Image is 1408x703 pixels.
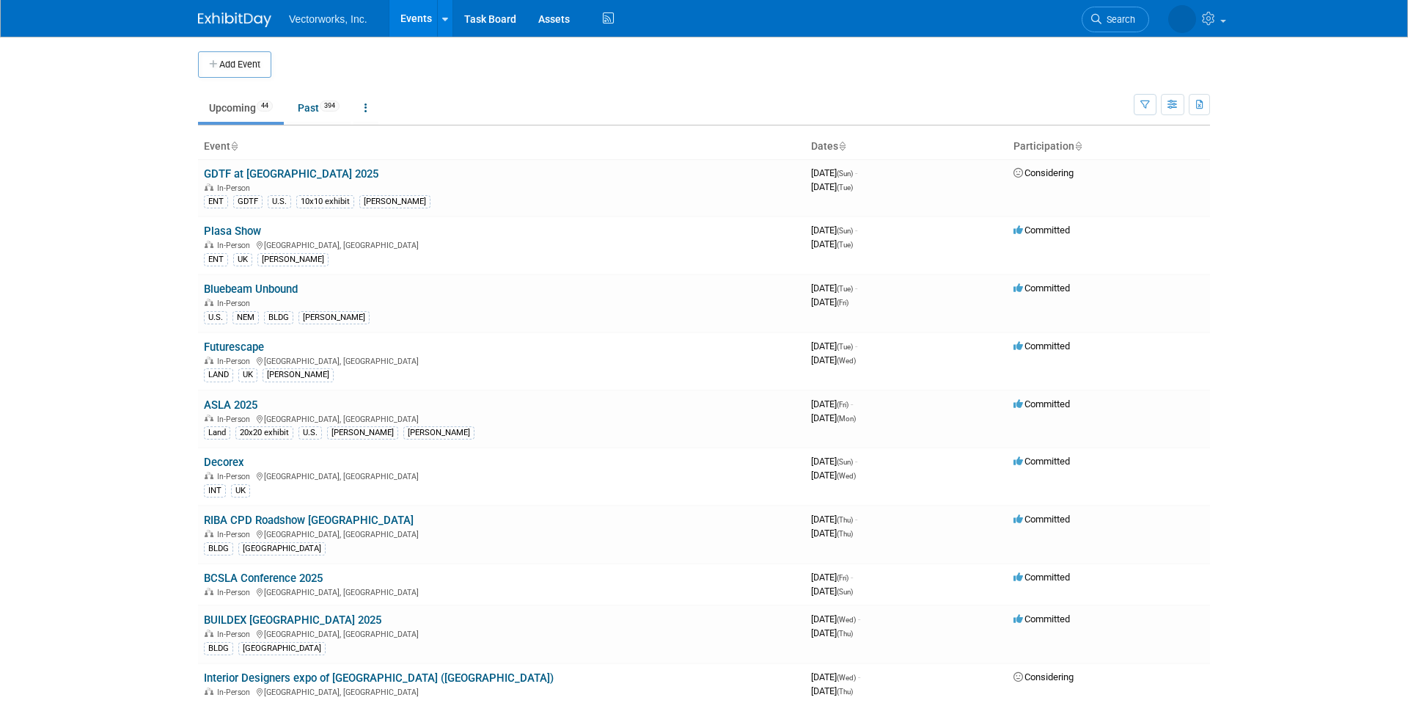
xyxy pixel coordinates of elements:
[811,181,853,192] span: [DATE]
[217,299,254,308] span: In-Person
[837,285,853,293] span: (Tue)
[205,588,213,595] img: In-Person Event
[855,225,857,236] span: -
[837,588,853,596] span: (Sun)
[811,528,853,539] span: [DATE]
[204,340,264,354] a: Futurescape
[1013,167,1074,178] span: Considering
[811,238,853,249] span: [DATE]
[289,13,367,25] span: Vectorworks, Inc.
[811,296,848,307] span: [DATE]
[1013,613,1070,624] span: Committed
[838,140,846,152] a: Sort by Start Date
[1013,283,1070,294] span: Committed
[837,530,853,538] span: (Thu)
[204,354,799,366] div: [GEOGRAPHIC_DATA], [GEOGRAPHIC_DATA]
[238,368,257,382] div: UK
[204,685,799,697] div: [GEOGRAPHIC_DATA], [GEOGRAPHIC_DATA]
[837,630,853,638] span: (Thu)
[1013,340,1070,351] span: Committed
[231,484,250,498] div: UK
[205,415,213,422] img: In-Person Event
[204,167,378,181] a: GDTF at [GEOGRAPHIC_DATA] 2025
[205,241,213,248] img: In-Person Event
[811,354,856,365] span: [DATE]
[238,642,326,655] div: [GEOGRAPHIC_DATA]
[811,613,860,624] span: [DATE]
[1013,225,1070,236] span: Committed
[837,616,856,624] span: (Wed)
[837,574,848,582] span: (Fri)
[855,456,857,467] span: -
[217,530,254,539] span: In-Person
[204,225,261,238] a: Plasa Show
[837,183,853,192] span: (Tue)
[204,238,799,250] div: [GEOGRAPHIC_DATA], [GEOGRAPHIC_DATA]
[198,51,271,78] button: Add Event
[851,398,853,409] span: -
[811,685,853,696] span: [DATE]
[811,586,853,597] span: [DATE]
[204,484,226,498] div: INT
[204,426,230,440] div: Land
[320,101,340,112] span: 394
[204,528,799,539] div: [GEOGRAPHIC_DATA], [GEOGRAPHIC_DATA]
[238,542,326,556] div: [GEOGRAPHIC_DATA]
[811,456,857,467] span: [DATE]
[217,630,254,639] span: In-Person
[858,613,860,624] span: -
[263,368,334,382] div: [PERSON_NAME]
[1008,134,1210,159] th: Participation
[296,195,354,208] div: 10x10 exhibit
[287,94,351,122] a: Past394
[855,340,857,351] span: -
[217,472,254,481] span: In-Person
[1074,140,1082,152] a: Sort by Participation Type
[217,357,254,366] span: In-Person
[837,241,853,249] span: (Tue)
[811,627,853,638] span: [DATE]
[257,253,329,266] div: [PERSON_NAME]
[837,674,856,682] span: (Wed)
[230,140,238,152] a: Sort by Event Name
[204,586,799,597] div: [GEOGRAPHIC_DATA], [GEOGRAPHIC_DATA]
[204,470,799,481] div: [GEOGRAPHIC_DATA], [GEOGRAPHIC_DATA]
[837,299,848,307] span: (Fri)
[204,671,554,685] a: Interior Designers expo of [GEOGRAPHIC_DATA] ([GEOGRAPHIC_DATA])
[855,167,857,178] span: -
[217,183,254,193] span: In-Person
[205,183,213,191] img: In-Person Event
[811,514,857,525] span: [DATE]
[1101,14,1135,25] span: Search
[204,613,381,627] a: BUILDEX [GEOGRAPHIC_DATA] 2025
[811,671,860,682] span: [DATE]
[298,311,370,324] div: [PERSON_NAME]
[837,170,853,178] span: (Sun)
[204,283,298,296] a: Bluebeam Unbound
[217,688,254,697] span: In-Person
[233,253,252,266] div: UK
[811,283,857,294] span: [DATE]
[204,398,257,412] a: ASLA 2025
[205,299,213,306] img: In-Person Event
[205,630,213,637] img: In-Person Event
[837,357,856,365] span: (Wed)
[805,134,1008,159] th: Dates
[198,94,284,122] a: Upcoming44
[837,343,853,351] span: (Tue)
[204,311,227,324] div: U.S.
[837,415,856,423] span: (Mon)
[811,412,856,423] span: [DATE]
[204,572,323,585] a: BCSLA Conference 2025
[204,627,799,639] div: [GEOGRAPHIC_DATA], [GEOGRAPHIC_DATA]
[257,101,273,112] span: 44
[811,167,857,178] span: [DATE]
[851,572,853,583] span: -
[403,426,474,440] div: [PERSON_NAME]
[204,412,799,424] div: [GEOGRAPHIC_DATA], [GEOGRAPHIC_DATA]
[1013,572,1070,583] span: Committed
[217,241,254,250] span: In-Person
[204,253,228,266] div: ENT
[837,227,853,235] span: (Sun)
[264,311,293,324] div: BLDG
